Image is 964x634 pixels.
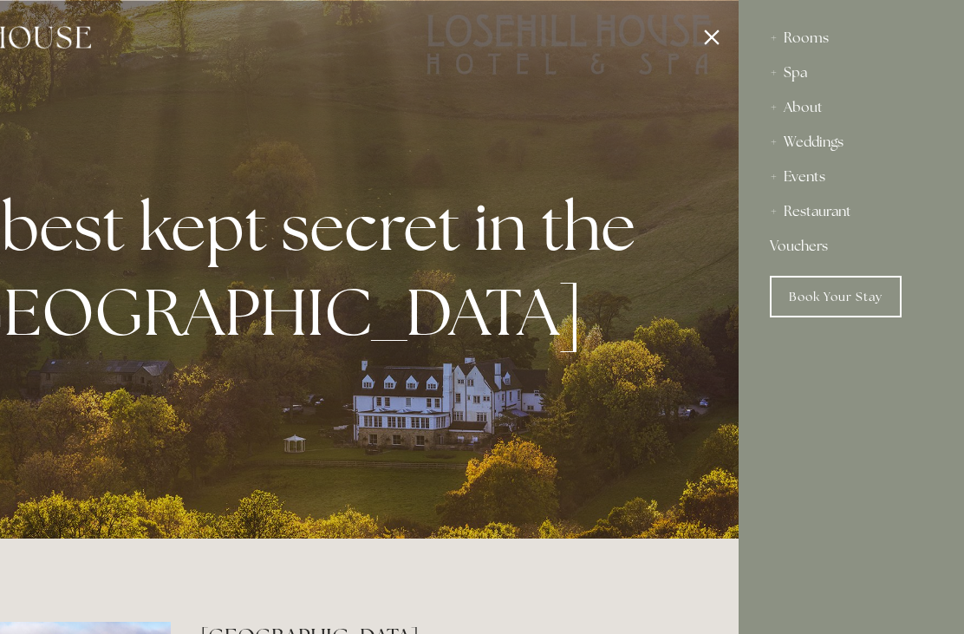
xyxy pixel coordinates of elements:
[770,229,933,264] a: Vouchers
[770,125,933,160] div: Weddings
[770,160,933,194] div: Events
[770,56,933,90] div: Spa
[770,276,902,317] a: Book Your Stay
[770,194,933,229] div: Restaurant
[770,21,933,56] div: Rooms
[770,90,933,125] div: About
